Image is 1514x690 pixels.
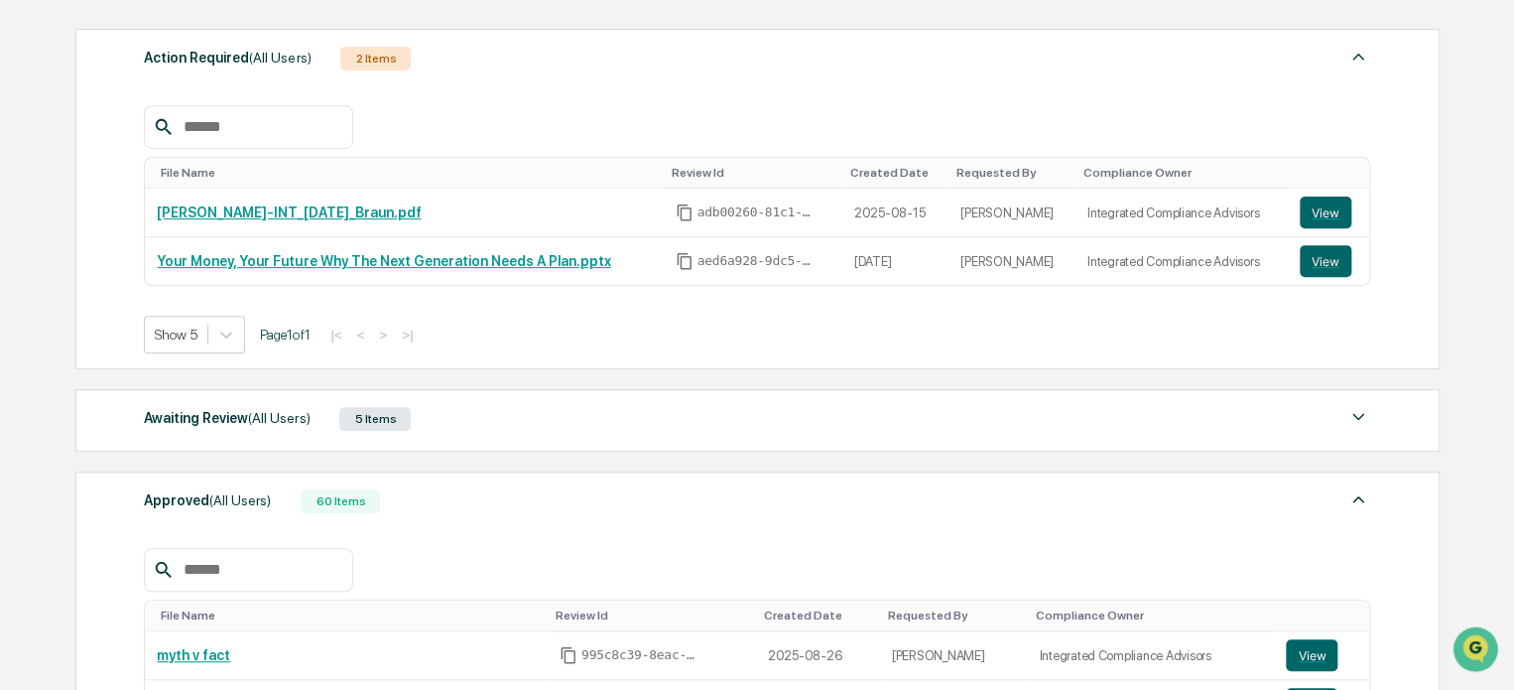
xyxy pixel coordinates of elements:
[1035,609,1266,622] div: Toggle SortBy
[396,327,419,344] button: >|
[1290,609,1361,622] div: Toggle SortBy
[842,237,948,285] td: [DATE]
[67,172,251,188] div: We're available if you need us!
[956,166,1068,180] div: Toggle SortBy
[880,631,1028,680] td: [PERSON_NAME]
[556,609,748,622] div: Toggle SortBy
[764,609,872,622] div: Toggle SortBy
[756,631,880,680] td: 2025-08-26
[20,290,36,306] div: 🔎
[20,252,36,268] div: 🖐️
[948,189,1075,237] td: [PERSON_NAME]
[67,152,325,172] div: Start new chat
[209,492,271,508] span: (All Users)
[157,253,610,269] a: Your Money, Your Future Why The Next Generation Needs A Plan.pptx
[581,647,700,663] span: 995c8c39-8eac-4163-8450-55e67bc91118
[1027,631,1274,680] td: Integrated Compliance Advisors
[948,237,1075,285] td: [PERSON_NAME]
[301,489,380,513] div: 60 Items
[12,280,133,316] a: 🔎Data Lookup
[850,166,941,180] div: Toggle SortBy
[373,327,393,344] button: >
[337,158,361,182] button: Start new chat
[164,250,246,270] span: Attestations
[842,189,948,237] td: 2025-08-15
[1300,197,1358,228] a: View
[136,242,254,278] a: 🗄️Attestations
[161,166,655,180] div: Toggle SortBy
[1346,45,1370,69] img: caret
[40,288,125,308] span: Data Lookup
[1304,166,1362,180] div: Toggle SortBy
[1451,624,1504,678] iframe: Open customer support
[1346,487,1370,511] img: caret
[1300,245,1351,277] button: View
[140,336,240,351] a: Powered byPylon
[1300,245,1358,277] a: View
[12,242,136,278] a: 🖐️Preclearance
[1286,639,1357,671] a: View
[1300,197,1351,228] button: View
[40,250,128,270] span: Preclearance
[1083,166,1280,180] div: Toggle SortBy
[157,647,230,663] a: myth v fact
[144,45,311,70] div: Action Required
[672,166,834,180] div: Toggle SortBy
[260,327,310,343] span: Page 1 of 1
[676,204,694,221] span: Copy Id
[1346,405,1370,429] img: caret
[20,152,56,188] img: 1746055101610-c473b297-6a78-478c-a979-82029cc54cd1
[197,337,240,351] span: Pylon
[1286,639,1337,671] button: View
[339,407,411,431] div: 5 Items
[1075,237,1288,285] td: Integrated Compliance Advisors
[676,252,694,270] span: Copy Id
[248,410,310,426] span: (All Users)
[888,609,1020,622] div: Toggle SortBy
[324,327,347,344] button: |<
[340,47,411,70] div: 2 Items
[697,205,817,220] span: adb00260-81c1-412e-91d6-19af7d5e7d8b
[144,252,160,268] div: 🗄️
[351,327,371,344] button: <
[1075,189,1288,237] td: Integrated Compliance Advisors
[249,50,311,66] span: (All Users)
[20,42,361,73] p: How can we help?
[697,253,817,269] span: aed6a928-9dc5-45af-9004-8edc197cb3e8
[144,405,310,431] div: Awaiting Review
[161,609,540,622] div: Toggle SortBy
[560,646,577,664] span: Copy Id
[157,205,421,220] a: [PERSON_NAME]-INT_[DATE]_Braun.pdf
[52,90,327,111] input: Clear
[144,487,271,513] div: Approved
